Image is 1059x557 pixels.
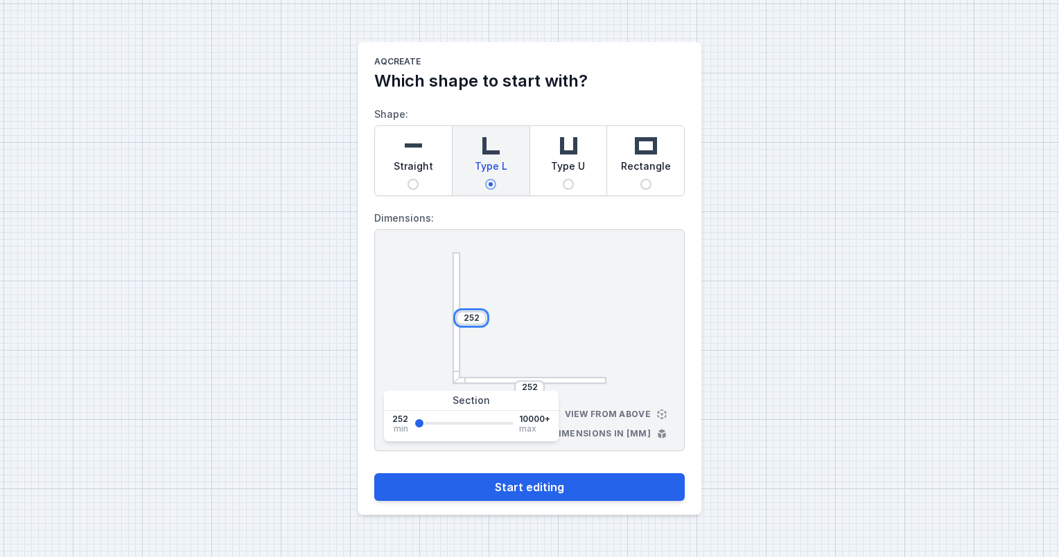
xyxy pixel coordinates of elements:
[374,70,685,92] h2: Which shape to start with?
[399,132,427,159] img: straight.svg
[394,425,408,433] span: min
[640,179,651,190] input: Rectangle
[519,425,536,433] span: max
[477,132,505,159] img: l-shaped.svg
[374,207,685,229] label: Dimensions:
[394,159,433,179] span: Straight
[392,414,408,425] span: 252
[374,56,685,70] h1: AQcreate
[632,132,660,159] img: rectangle.svg
[518,382,541,393] input: Dimension [mm]
[621,159,671,179] span: Rectangle
[460,312,482,324] input: Dimension [mm]
[485,179,496,190] input: Type L
[374,473,685,501] button: Start editing
[384,391,559,411] div: Section
[519,414,550,425] span: 10000+
[374,103,685,196] label: Shape:
[475,159,507,179] span: Type L
[551,159,585,179] span: Type U
[554,132,582,159] img: u-shaped.svg
[563,179,574,190] input: Type U
[408,179,419,190] input: Straight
